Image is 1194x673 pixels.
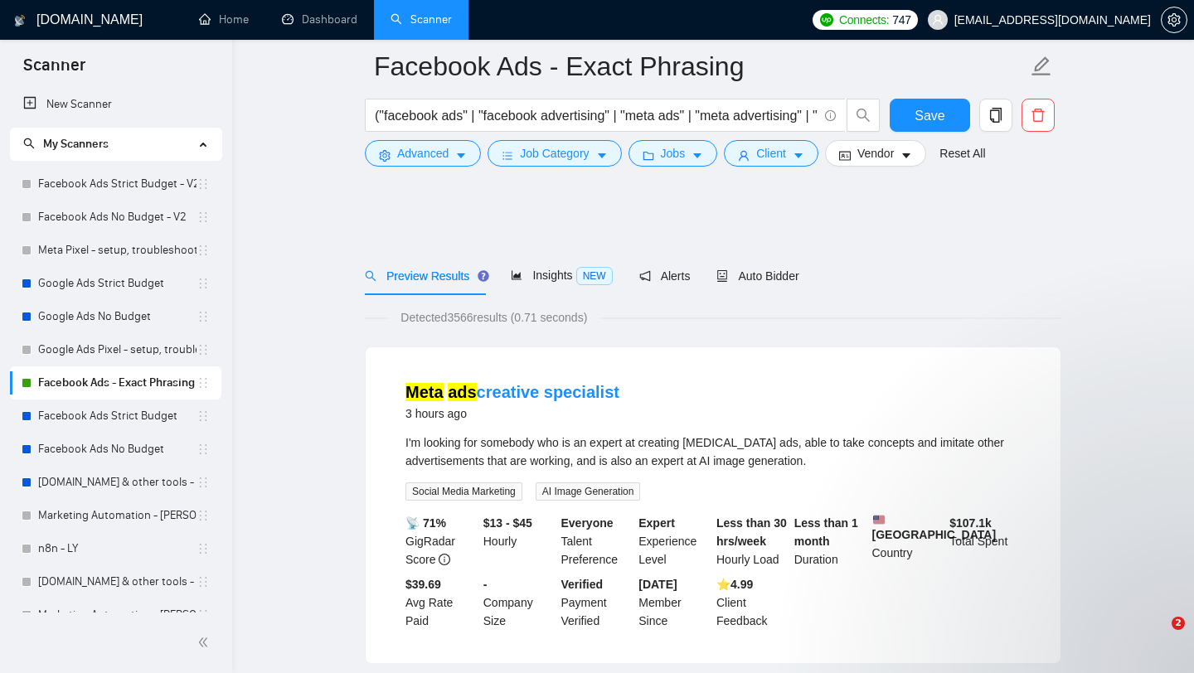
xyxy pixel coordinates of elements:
li: Google Ads No Budget [10,300,221,333]
span: bars [502,149,513,162]
b: Expert [638,516,675,530]
span: edit [1031,56,1052,77]
b: [DATE] [638,578,677,591]
div: 3 hours ago [405,404,619,424]
button: folderJobscaret-down [629,140,718,167]
a: Meta adscreative specialist [405,383,619,401]
span: holder [197,476,210,489]
div: Hourly Load [713,514,791,569]
span: search [847,108,879,123]
iframe: Intercom live chat [1138,617,1177,656]
b: ⭐️ 4.99 [716,578,753,591]
li: Google Ads Pixel - setup, troubleshooting, tracking [10,333,221,366]
b: Everyone [561,516,614,530]
span: caret-down [596,149,608,162]
b: $13 - $45 [483,516,532,530]
li: Facebook Ads No Budget [10,433,221,466]
a: setting [1161,13,1187,27]
b: 📡 71% [405,516,446,530]
button: userClientcaret-down [724,140,818,167]
span: setting [1162,13,1187,27]
span: Auto Bidder [716,269,798,283]
button: idcardVendorcaret-down [825,140,926,167]
b: Less than 30 hrs/week [716,516,787,548]
li: Facebook Ads - Exact Phrasing [10,366,221,399]
span: folder [643,149,654,162]
b: Less than 1 month [794,516,858,548]
li: Google Ads Strict Budget [10,267,221,300]
a: Meta Pixel - setup, troubleshooting, tracking [38,234,197,267]
a: [DOMAIN_NAME] & other tools - [PERSON_NAME] [38,565,197,598]
a: Marketing Automation - [PERSON_NAME] [38,598,197,632]
li: New Scanner [10,88,221,121]
span: holder [197,343,210,356]
span: info-circle [825,110,836,121]
span: Vendor [857,144,894,162]
a: Google Ads No Budget [38,300,197,333]
a: Facebook Ads No Budget [38,433,197,466]
span: holder [197,211,210,224]
span: notification [639,270,651,282]
span: caret-down [455,149,467,162]
a: Facebook Ads - Exact Phrasing [38,366,197,399]
div: Country [869,514,947,569]
span: My Scanners [23,137,109,151]
a: Facebook Ads Strict Budget - V2 [38,167,197,201]
a: Google Ads Strict Budget [38,267,197,300]
span: Detected 3566 results (0.71 seconds) [389,308,599,327]
div: Talent Preference [558,514,636,569]
button: settingAdvancedcaret-down [365,140,481,167]
span: Jobs [661,144,686,162]
span: holder [197,310,210,323]
button: search [847,99,880,132]
span: setting [379,149,391,162]
span: caret-down [793,149,804,162]
a: n8n - LY [38,532,197,565]
div: Payment Verified [558,575,636,630]
mark: ads [448,383,476,401]
li: Make.com & other tools - Ivanna V. [10,565,221,598]
span: Scanner [10,53,99,88]
span: holder [197,509,210,522]
input: Search Freelance Jobs... [375,105,818,126]
span: holder [197,443,210,456]
span: AI Image Generation [536,482,641,501]
li: Make.com & other tools - Lilia Y. [10,466,221,499]
img: logo [14,7,26,34]
li: Facebook Ads Strict Budget [10,399,221,433]
span: copy [980,108,1012,123]
a: Google Ads Pixel - setup, troubleshooting, tracking [38,333,197,366]
a: Marketing Automation - [PERSON_NAME] [38,499,197,532]
span: search [23,138,35,149]
span: double-left [197,634,214,651]
li: Marketing Automation - Ivanna V. [10,598,221,632]
span: holder [197,575,210,588]
a: Facebook Ads Strict Budget [38,399,197,433]
span: caret-down [692,149,703,162]
div: I'm looking for somebody who is an expert at creating metastatic ads, able to take concepts and i... [405,433,1021,470]
span: search [365,270,376,282]
li: Marketing Automation - Lilia Y. [10,499,221,532]
li: Facebook Ads Strict Budget - V2 [10,167,221,201]
b: $39.69 [405,578,441,591]
div: Duration [791,514,869,569]
span: Social Media Marketing [405,482,522,501]
img: upwork-logo.png [820,13,833,27]
span: Insights [511,269,612,282]
a: Facebook Ads No Budget - V2 [38,201,197,234]
span: info-circle [439,554,450,565]
span: Preview Results [365,269,484,283]
span: delete [1022,108,1054,123]
a: New Scanner [23,88,208,121]
div: Client Feedback [713,575,791,630]
span: user [738,149,750,162]
span: Alerts [639,269,691,283]
a: searchScanner [391,12,452,27]
span: My Scanners [43,137,109,151]
li: Facebook Ads No Budget - V2 [10,201,221,234]
a: [DOMAIN_NAME] & other tools - [PERSON_NAME] [38,466,197,499]
span: holder [197,542,210,555]
b: Verified [561,578,604,591]
span: Job Category [520,144,589,162]
button: copy [979,99,1012,132]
